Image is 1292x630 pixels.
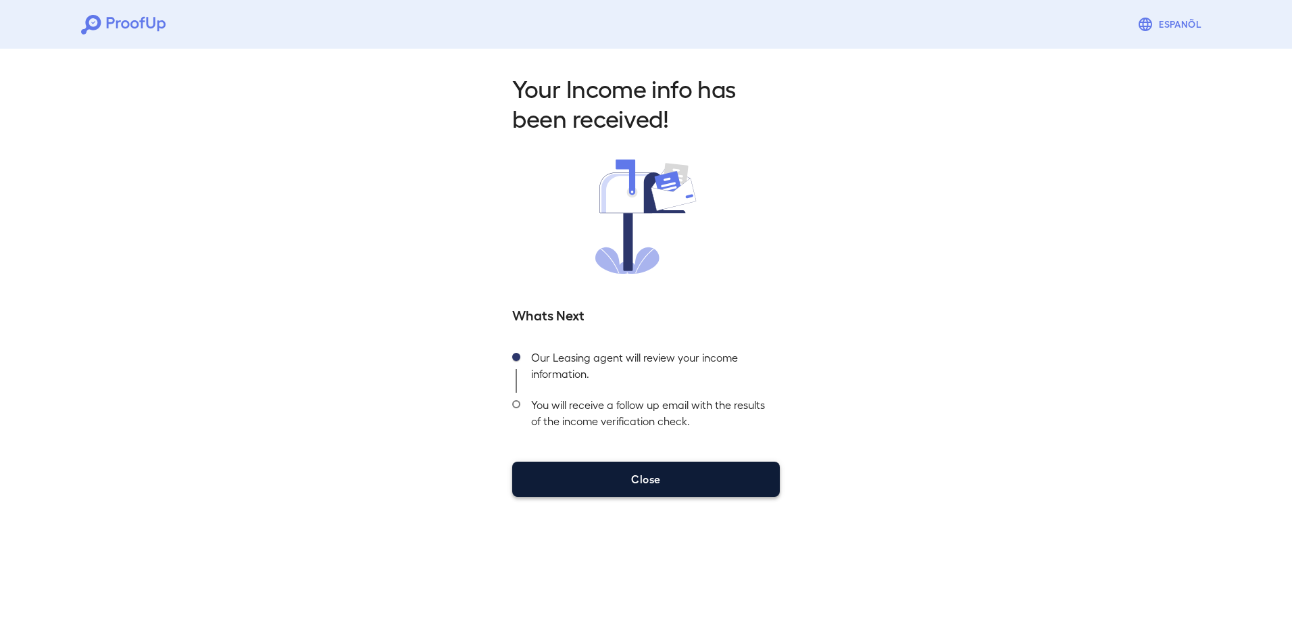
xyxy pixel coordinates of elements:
[520,393,780,440] div: You will receive a follow up email with the results of the income verification check.
[512,462,780,497] button: Close
[595,160,697,274] img: received.svg
[512,305,780,324] h5: Whats Next
[520,345,780,393] div: Our Leasing agent will review your income information.
[1132,11,1211,38] button: Espanõl
[512,73,780,132] h2: Your Income info has been received!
